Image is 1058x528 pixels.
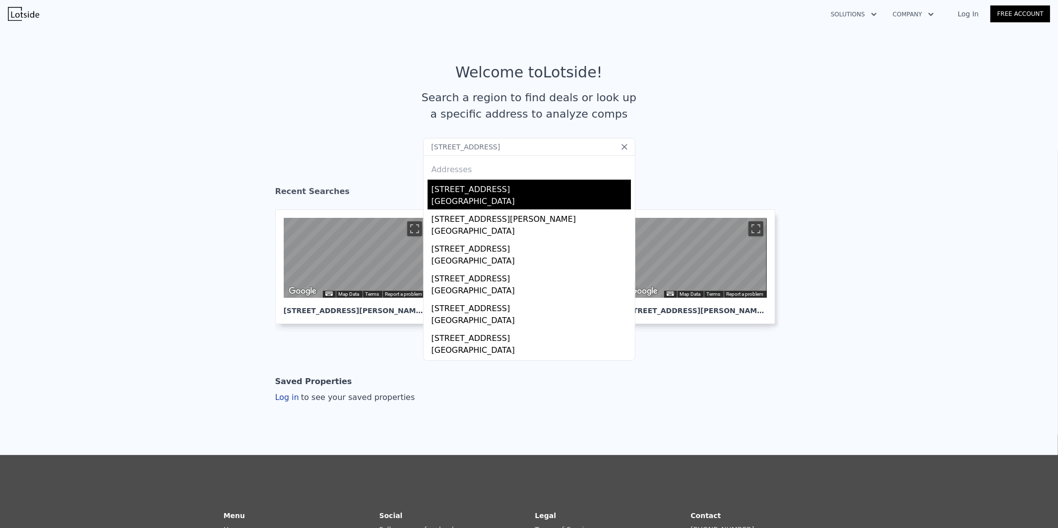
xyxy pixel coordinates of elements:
[275,209,442,324] a: Map [STREET_ADDRESS][PERSON_NAME], [GEOGRAPHIC_DATA]
[946,9,991,19] a: Log In
[680,291,701,298] button: Map Data
[707,291,721,297] a: Terms
[432,180,631,196] div: [STREET_ADDRESS]
[428,156,631,180] div: Addresses
[284,218,426,298] div: Street View
[667,291,674,296] button: Keyboard shortcuts
[691,512,721,520] strong: Contact
[275,178,783,209] div: Recent Searches
[432,315,631,329] div: [GEOGRAPHIC_DATA]
[455,64,603,81] div: Welcome to Lotside !
[885,5,942,23] button: Company
[423,138,635,156] input: Search an address or region...
[284,218,426,298] div: Map
[991,5,1050,22] a: Free Account
[275,392,415,403] div: Log in
[299,393,415,402] span: to see your saved properties
[625,218,767,298] div: Street View
[432,225,631,239] div: [GEOGRAPHIC_DATA]
[432,358,631,374] div: [STREET_ADDRESS]
[325,291,332,296] button: Keyboard shortcuts
[286,285,319,298] img: Google
[432,329,631,344] div: [STREET_ADDRESS]
[627,285,660,298] img: Google
[418,89,640,122] div: Search a region to find deals or look up a specific address to analyze comps
[727,291,764,297] a: Report a problem
[432,209,631,225] div: [STREET_ADDRESS][PERSON_NAME]
[379,512,403,520] strong: Social
[286,285,319,298] a: Open this area in Google Maps (opens a new window)
[284,298,426,316] div: [STREET_ADDRESS][PERSON_NAME] , [GEOGRAPHIC_DATA]
[823,5,885,23] button: Solutions
[627,285,660,298] a: Open this area in Google Maps (opens a new window)
[748,221,763,236] button: Toggle fullscreen view
[224,512,245,520] strong: Menu
[432,285,631,299] div: [GEOGRAPHIC_DATA]
[535,512,557,520] strong: Legal
[366,291,379,297] a: Terms
[432,299,631,315] div: [STREET_ADDRESS]
[432,196,631,209] div: [GEOGRAPHIC_DATA]
[432,255,631,269] div: [GEOGRAPHIC_DATA]
[8,7,39,21] img: Lotside
[432,239,631,255] div: [STREET_ADDRESS]
[339,291,360,298] button: Map Data
[432,344,631,358] div: [GEOGRAPHIC_DATA]
[625,218,767,298] div: Map
[385,291,423,297] a: Report a problem
[432,269,631,285] div: [STREET_ADDRESS]
[617,209,783,324] a: Map [STREET_ADDRESS][PERSON_NAME], [GEOGRAPHIC_DATA]
[407,221,422,236] button: Toggle fullscreen view
[625,298,767,316] div: [STREET_ADDRESS][PERSON_NAME] , [GEOGRAPHIC_DATA]
[275,372,352,392] div: Saved Properties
